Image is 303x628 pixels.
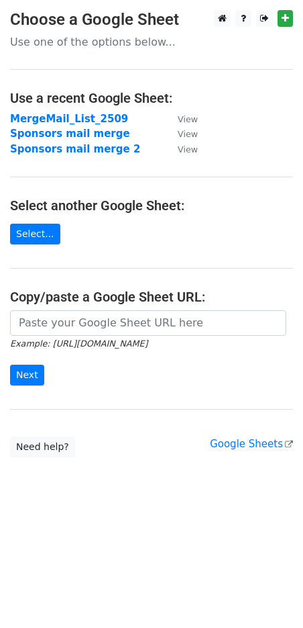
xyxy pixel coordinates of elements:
[10,310,286,336] input: Paste your Google Sheet URL here
[10,10,293,30] h3: Choose a Google Sheet
[164,113,198,125] a: View
[178,114,198,124] small: View
[178,144,198,154] small: View
[210,438,293,450] a: Google Sheets
[10,289,293,305] h4: Copy/paste a Google Sheet URL:
[10,128,130,140] a: Sponsors mail merge
[10,197,293,214] h4: Select another Google Sheet:
[164,128,198,140] a: View
[10,143,140,155] a: Sponsors mail merge 2
[10,339,147,349] small: Example: [URL][DOMAIN_NAME]
[10,113,128,125] a: MergeMail_List_2509
[10,365,44,386] input: Next
[164,143,198,155] a: View
[10,35,293,49] p: Use one of the options below...
[10,224,60,244] a: Select...
[178,129,198,139] small: View
[10,437,75,457] a: Need help?
[10,90,293,106] h4: Use a recent Google Sheet:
